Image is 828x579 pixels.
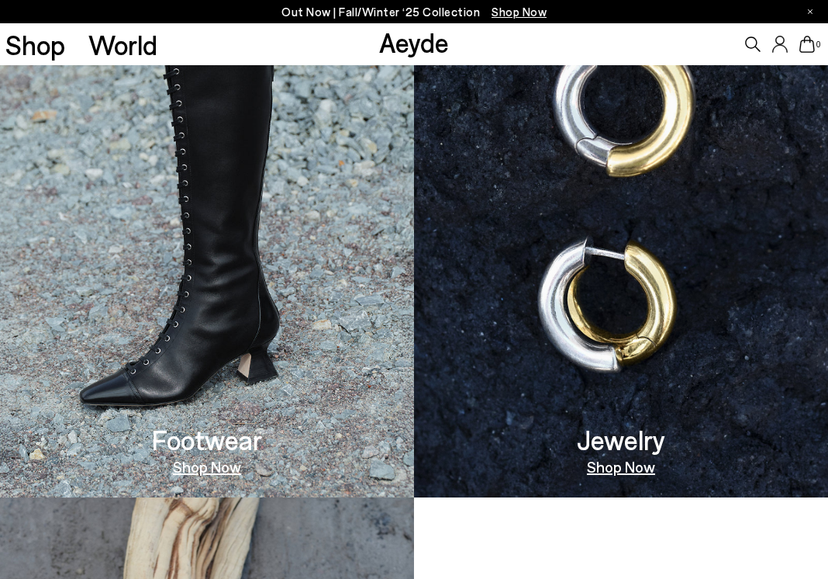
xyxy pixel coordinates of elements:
a: Shop [5,31,65,58]
h3: Jewelry [577,426,665,453]
span: Navigate to /collections/new-in [492,5,547,19]
a: Shop Now [173,459,241,474]
span: 0 [815,40,823,49]
h3: Footwear [152,426,262,453]
a: Aeyde [379,26,449,58]
a: World [88,31,157,58]
a: Shop Now [587,459,655,474]
p: Out Now | Fall/Winter ‘25 Collection [281,2,547,22]
a: 0 [799,36,815,53]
